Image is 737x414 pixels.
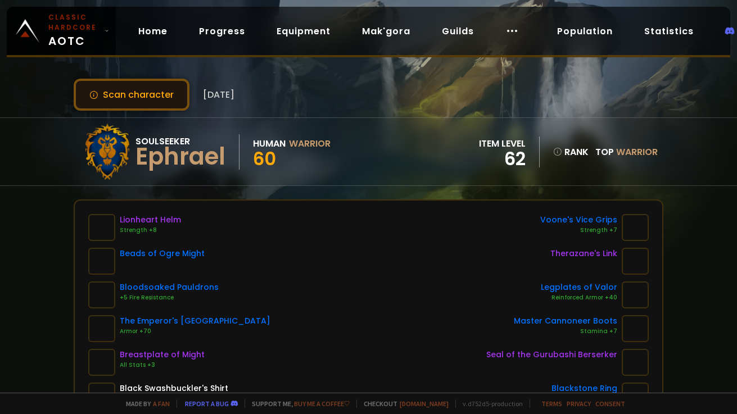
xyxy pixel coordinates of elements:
[455,399,523,408] span: v. d752d5 - production
[433,20,483,43] a: Guilds
[541,399,562,408] a: Terms
[48,12,100,33] small: Classic Hardcore
[88,315,115,342] img: item-11930
[129,20,177,43] a: Home
[120,315,270,327] div: The Emperor's [GEOGRAPHIC_DATA]
[514,315,617,327] div: Master Cannoneer Boots
[245,399,350,408] span: Support me,
[553,145,589,159] div: rank
[120,214,181,226] div: Lionheart Helm
[120,349,205,361] div: Breastplate of Might
[7,7,116,55] a: Classic HardcoreAOTC
[120,383,228,394] div: Black Swashbuckler's Shirt
[253,146,276,171] span: 60
[253,137,286,151] div: Human
[190,20,254,43] a: Progress
[622,315,649,342] img: item-13381
[120,361,205,370] div: All Stats +3
[548,20,622,43] a: Population
[400,399,449,408] a: [DOMAIN_NAME]
[541,293,617,302] div: Reinforced Armor +40
[120,281,219,293] div: Bloodsoaked Pauldrons
[135,148,225,165] div: Ephrael
[514,327,617,336] div: Stamina +7
[622,281,649,308] img: item-16732
[356,399,449,408] span: Checkout
[595,145,658,159] div: Top
[541,281,617,293] div: Legplates of Valor
[88,349,115,376] img: item-16865
[294,399,350,408] a: Buy me a coffee
[135,134,225,148] div: Soulseeker
[48,12,100,49] span: AOTC
[268,20,340,43] a: Equipment
[622,248,649,275] img: item-19380
[120,248,205,260] div: Beads of Ogre Might
[550,248,617,260] div: Therazane's Link
[479,137,526,151] div: item level
[616,145,658,158] span: Warrior
[88,214,115,241] img: item-12640
[479,151,526,167] div: 62
[567,399,591,408] a: Privacy
[203,88,234,102] span: [DATE]
[120,327,270,336] div: Armor +70
[551,383,617,394] div: Blackstone Ring
[88,281,115,308] img: item-19878
[289,137,331,151] div: Warrior
[120,293,219,302] div: +5 Fire Resistance
[353,20,419,43] a: Mak'gora
[622,214,649,241] img: item-13963
[119,399,170,408] span: Made by
[622,349,649,376] img: item-22722
[540,226,617,235] div: Strength +7
[88,248,115,275] img: item-22150
[120,226,181,235] div: Strength +8
[540,214,617,226] div: Voone's Vice Grips
[185,399,229,408] a: Report a bug
[74,79,189,111] button: Scan character
[635,20,703,43] a: Statistics
[153,399,170,408] a: a fan
[486,349,617,361] div: Seal of the Gurubashi Berserker
[595,399,625,408] a: Consent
